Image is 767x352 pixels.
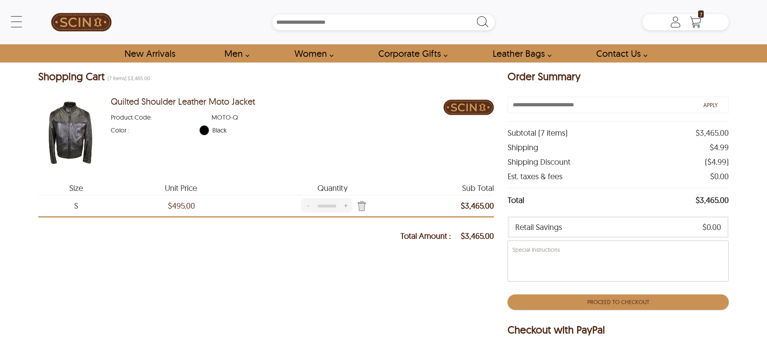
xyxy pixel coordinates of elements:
[614,193,759,316] iframe: chat widget
[508,128,568,138] span: Subtotal ( 7 items )
[418,184,494,192] span: Sub Total
[508,140,728,155] div: Shipping $4.99
[114,184,247,192] span: Unit Price
[710,171,729,182] span: $0.00
[108,75,150,81] span: (7 items) $3,465.00
[111,109,444,121] div: Product Code MOTO-Q
[38,92,103,173] img: Quilted Shoulder Leather Moto Jacket
[508,70,728,89] div: Order Summary
[710,142,729,153] span: $4.99
[733,320,759,344] iframe: chat widget
[38,70,494,84] div: Shopping Cart
[199,125,209,135] div: Black
[285,44,338,62] a: Shop Women Leather Jackets
[51,4,112,40] img: SCIN
[215,44,254,62] a: shop men's leather jackets
[508,294,728,310] button: Proceed To Checkout
[508,324,605,338] div: Checkout with PayPal
[444,92,494,122] img: Brand Logo Shopping Cart Image
[508,155,728,169] div: Shipping Discount $4.99
[688,16,704,28] a: Shopping Cart
[400,232,494,240] strong: Total Amount $3,465.00
[354,201,366,213] img: sprite-icon
[705,157,729,167] span: ( $4.99 )
[301,198,315,213] div: Decrease Quantity of Item
[338,198,352,213] div: Increase Quantity of Item
[508,126,728,140] div: Subtotal 7 items $3,465.00
[115,44,184,62] a: Shop New Arrivals
[400,232,461,240] span: Total Amount :
[111,113,211,121] span: Product Code :
[461,202,494,210] strong: subTotal $3,465.00
[38,184,114,192] span: Size
[354,199,366,213] div: Press Enter to Remove Item
[111,126,199,134] span: Color Black
[508,171,562,182] span: Est. taxes & fees
[696,192,729,208] span: $3,465.00
[703,101,717,109] span: Apply
[508,169,728,184] div: Est. taxes & fees $0.00
[211,113,312,121] span: MOTO-Q
[461,232,494,240] span: $3,465.00
[168,202,195,210] span: , Unit Price $495.00
[508,192,524,208] span: Total
[508,188,728,212] div: Total $3,465.00
[698,10,704,18] span: 7
[111,96,255,107] a: Quilted Shoulder Leather Moto Jacket
[212,126,444,134] span: Black
[483,44,556,62] a: Shop Leather Bags
[38,4,124,40] a: SCIN
[369,44,452,62] a: Shop Leather Corporate Gifts
[508,324,728,342] div: Checkout with PayPal
[38,202,114,210] span: Size S
[247,184,418,192] span: Quantity
[696,128,729,138] span: $3,465.00
[587,44,652,62] a: contact-us
[508,142,538,153] span: Shipping
[508,70,580,84] div: Order Summary
[508,216,728,238] div: Retail Savings $0.00
[444,92,494,125] a: Brand Logo Shopping Cart Image
[38,70,150,84] div: Total Item and Total Amount (7 items) $3,465.00
[515,222,562,232] span: Retail Savings
[508,157,570,167] span: Shipping Discount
